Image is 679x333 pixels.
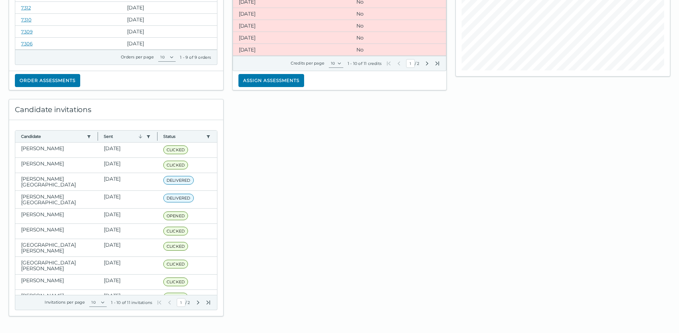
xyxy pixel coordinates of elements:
button: Next Page [424,61,430,66]
clr-dg-cell: [DATE] [121,14,217,25]
clr-dg-cell: [DATE] [98,239,158,256]
clr-dg-cell: [DATE] [98,173,158,190]
clr-dg-cell: [DATE] [233,20,351,32]
clr-dg-cell: No [351,20,446,32]
clr-dg-cell: [DATE] [98,257,158,274]
span: CLICKED [163,227,188,235]
clr-dg-cell: [DATE] [98,290,158,305]
button: Status [163,133,203,139]
span: CLICKED [163,293,188,301]
span: DELIVERED [163,194,194,202]
clr-dg-cell: [DATE] [98,158,158,173]
span: DELIVERED [163,176,194,185]
button: Previous Page [167,300,172,305]
clr-dg-cell: [PERSON_NAME] [15,158,98,173]
button: Previous Page [396,61,402,66]
button: Last Page [205,300,211,305]
button: Column resize handle [95,128,100,144]
a: 7312 [21,5,31,11]
button: Assign assessments [238,74,304,87]
clr-dg-cell: [DATE] [121,2,217,13]
button: Last Page [434,61,440,66]
clr-dg-cell: [PERSON_NAME][GEOGRAPHIC_DATA] [15,191,98,208]
input: Current Page [177,298,185,307]
clr-dg-cell: No [351,44,446,55]
button: First Page [386,61,392,66]
clr-dg-cell: [PERSON_NAME] [15,209,98,223]
button: Next Page [195,300,201,305]
span: CLICKED [163,242,188,251]
div: 1 - 10 of 11 invitations [111,300,152,305]
clr-dg-cell: [DATE] [233,32,351,44]
span: Total Pages [187,300,191,305]
clr-dg-cell: No [351,8,446,20]
clr-dg-cell: [DATE] [121,26,217,37]
button: Candidate [21,133,84,139]
clr-dg-cell: [PERSON_NAME] [15,275,98,289]
button: First Page [156,300,162,305]
span: CLICKED [163,145,188,154]
a: 7310 [21,17,32,22]
div: 1 - 9 of 9 orders [180,54,211,60]
label: Invitations per page [45,300,85,305]
span: CLICKED [163,260,188,268]
clr-dg-cell: [PERSON_NAME][GEOGRAPHIC_DATA] [15,173,98,190]
div: Candidate invitations [9,99,223,120]
span: OPENED [163,211,188,220]
clr-dg-cell: [DATE] [98,224,158,239]
clr-dg-cell: [PERSON_NAME] [15,290,98,305]
div: 1 - 10 of 11 credits [348,61,381,66]
span: CLICKED [163,161,188,169]
clr-dg-cell: [DATE] [233,44,351,55]
div: / [386,59,440,68]
label: Orders per page [121,54,154,59]
clr-dg-cell: [DATE] [98,209,158,223]
a: 7306 [21,41,33,46]
clr-dg-cell: [GEOGRAPHIC_DATA][PERSON_NAME] [15,257,98,274]
span: Total Pages [416,61,420,66]
clr-dg-cell: [DATE] [233,8,351,20]
a: 7309 [21,29,33,34]
clr-dg-cell: [GEOGRAPHIC_DATA][PERSON_NAME] [15,239,98,256]
clr-dg-cell: [DATE] [98,275,158,289]
span: CLICKED [163,277,188,286]
div: / [156,298,211,307]
input: Current Page [406,59,415,68]
clr-dg-cell: [DATE] [98,191,158,208]
clr-dg-cell: [PERSON_NAME] [15,224,98,239]
clr-dg-cell: [PERSON_NAME] [15,143,98,157]
clr-dg-cell: No [351,32,446,44]
clr-dg-cell: [DATE] [98,143,158,157]
button: Order assessments [15,74,80,87]
label: Credits per page [291,61,324,66]
clr-dg-cell: [DATE] [121,38,217,49]
button: Sent [104,133,143,139]
button: Column resize handle [155,128,160,144]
